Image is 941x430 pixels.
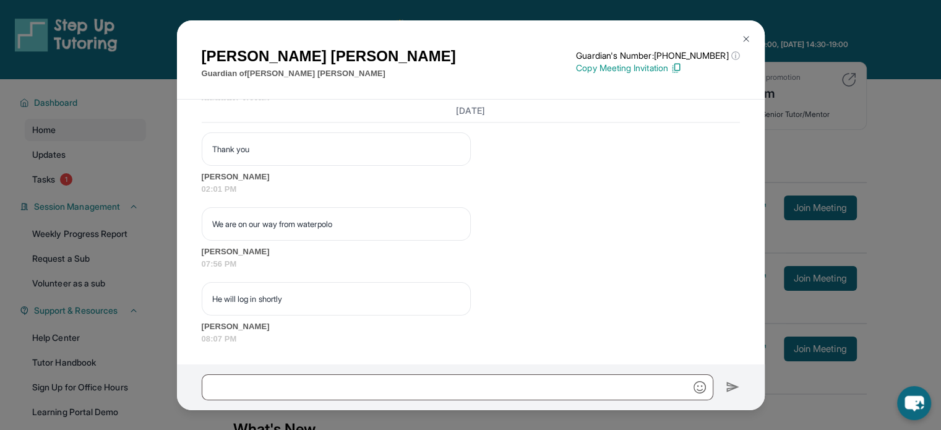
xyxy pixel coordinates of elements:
[741,34,751,44] img: Close Icon
[202,67,456,80] p: Guardian of [PERSON_NAME] [PERSON_NAME]
[202,258,740,270] span: 07:56 PM
[671,62,682,74] img: Copy Icon
[212,218,460,230] p: We are on our way from waterpolo
[202,246,740,258] span: [PERSON_NAME]
[576,49,739,62] p: Guardian's Number: [PHONE_NUMBER]
[576,62,739,74] p: Copy Meeting Invitation
[694,381,706,393] img: Emoji
[897,386,931,420] button: chat-button
[202,45,456,67] h1: [PERSON_NAME] [PERSON_NAME]
[212,143,460,155] p: Thank you
[726,380,740,395] img: Send icon
[202,183,740,196] span: 02:01 PM
[202,105,740,117] h3: [DATE]
[202,333,740,345] span: 08:07 PM
[202,171,740,183] span: [PERSON_NAME]
[731,49,739,62] span: ⓘ
[212,293,460,305] p: He will log in shortly
[202,320,740,333] span: [PERSON_NAME]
